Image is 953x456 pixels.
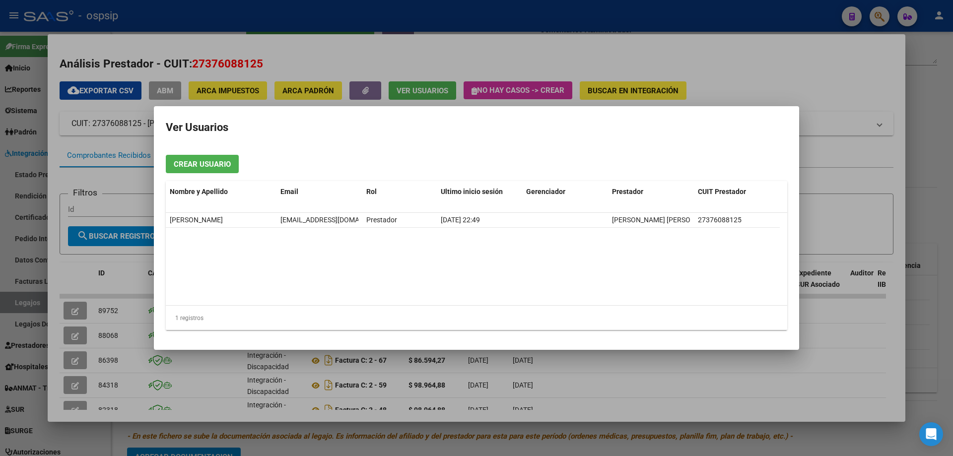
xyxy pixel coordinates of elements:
div: 1 registros [166,306,787,330]
span: CUIT Prestador [698,188,746,195]
span: [PERSON_NAME] [PERSON_NAME] [612,216,720,224]
span: [DATE] 22:49 [441,216,480,224]
span: Rol [366,188,377,195]
span: danielanluconi@gmail.com [280,216,391,224]
datatable-header-cell: Prestador [608,181,694,202]
span: Crear Usuario [174,160,231,169]
span: [PERSON_NAME] [170,216,223,224]
datatable-header-cell: Email [276,181,362,202]
h2: Ver Usuarios [166,118,787,137]
button: Crear Usuario [166,155,239,173]
span: Prestador [612,188,643,195]
datatable-header-cell: Rol [362,181,437,202]
div: Open Intercom Messenger [919,422,943,446]
datatable-header-cell: CUIT Prestador [694,181,780,202]
span: Nombre y Apellido [170,188,228,195]
span: Prestador [366,216,397,224]
span: Ultimo inicio sesión [441,188,503,195]
span: 27376088125 [698,216,742,224]
span: Gerenciador [526,188,565,195]
datatable-header-cell: Nombre y Apellido [166,181,276,202]
span: Email [280,188,298,195]
datatable-header-cell: Gerenciador [522,181,608,202]
datatable-header-cell: Ultimo inicio sesión [437,181,523,202]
